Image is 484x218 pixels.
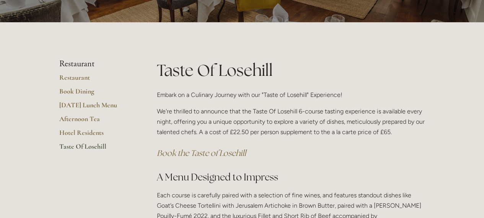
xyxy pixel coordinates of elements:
[157,90,425,100] p: Embark on a Culinary Journey with our "Taste of Losehill" Experience!
[59,59,132,69] li: Restaurant
[157,148,246,158] a: Book the Taste of Losehill
[157,59,425,82] h1: Taste Of Losehill
[59,115,132,128] a: Afternoon Tea
[59,87,132,101] a: Book Dining
[59,73,132,87] a: Restaurant
[59,101,132,115] a: [DATE] Lunch Menu
[59,128,132,142] a: Hotel Residents
[59,142,132,156] a: Taste Of Losehill
[157,106,425,138] p: We're thrilled to announce that the Taste Of Losehill 6-course tasting experience is available ev...
[157,170,425,184] h2: A Menu Designed to Impress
